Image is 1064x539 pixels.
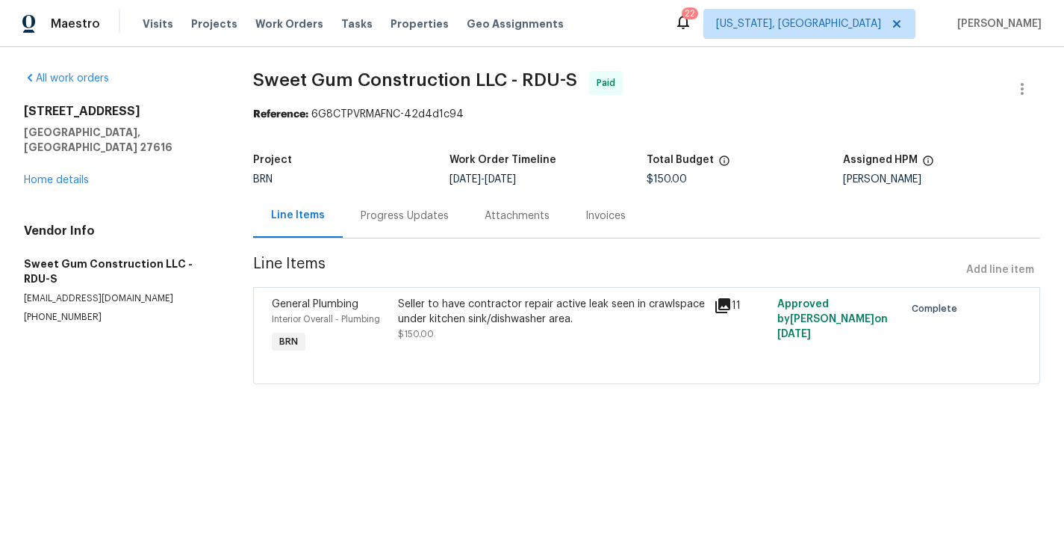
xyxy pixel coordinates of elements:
div: Progress Updates [361,209,449,224]
span: The total cost of line items that have been proposed by Opendoor. This sum includes line items th... [718,155,730,174]
span: Approved by [PERSON_NAME] on [777,299,888,339]
span: [DATE] [485,174,516,185]
span: Paid [597,76,621,90]
span: [PERSON_NAME] [951,16,1042,31]
h5: Assigned HPM [843,155,918,165]
h5: Total Budget [647,155,714,165]
span: Properties [391,16,449,31]
span: $150.00 [398,330,434,339]
h4: Vendor Info [24,224,217,238]
span: Visits [143,16,173,31]
div: 6G8CTPVRMAFNC-42d4d1c94 [253,107,1040,122]
h5: Project [253,155,292,165]
div: 22 [685,6,695,21]
span: Complete [912,301,963,316]
h5: Sweet Gum Construction LLC - RDU-S [24,256,217,286]
div: [PERSON_NAME] [843,174,1040,185]
h5: [GEOGRAPHIC_DATA], [GEOGRAPHIC_DATA] 27616 [24,125,217,155]
p: [PHONE_NUMBER] [24,311,217,324]
span: The hpm assigned to this work order. [922,155,934,174]
span: [DATE] [449,174,481,185]
span: Line Items [253,256,960,284]
div: Line Items [271,208,325,223]
span: - [449,174,516,185]
span: Projects [191,16,237,31]
h5: Work Order Timeline [449,155,556,165]
span: Work Orders [255,16,323,31]
div: Invoices [585,209,626,224]
p: [EMAIL_ADDRESS][DOMAIN_NAME] [24,292,217,305]
div: Seller to have contractor repair active leak seen in crawlspace under kitchen sink/dishwasher area. [398,297,706,327]
span: BRN [273,334,304,349]
div: Attachments [485,209,550,224]
span: Maestro [51,16,100,31]
a: Home details [24,175,89,185]
span: $150.00 [647,174,687,185]
span: Interior Overall - Plumbing [272,315,380,324]
div: 11 [714,297,768,315]
span: [DATE] [777,329,811,339]
span: BRN [253,174,273,185]
h2: [STREET_ADDRESS] [24,104,217,119]
span: Tasks [341,19,373,29]
span: Geo Assignments [467,16,564,31]
a: All work orders [24,73,109,84]
b: Reference: [253,109,308,120]
span: Sweet Gum Construction LLC - RDU-S [253,71,577,89]
span: [US_STATE], [GEOGRAPHIC_DATA] [716,16,881,31]
span: General Plumbing [272,299,358,309]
